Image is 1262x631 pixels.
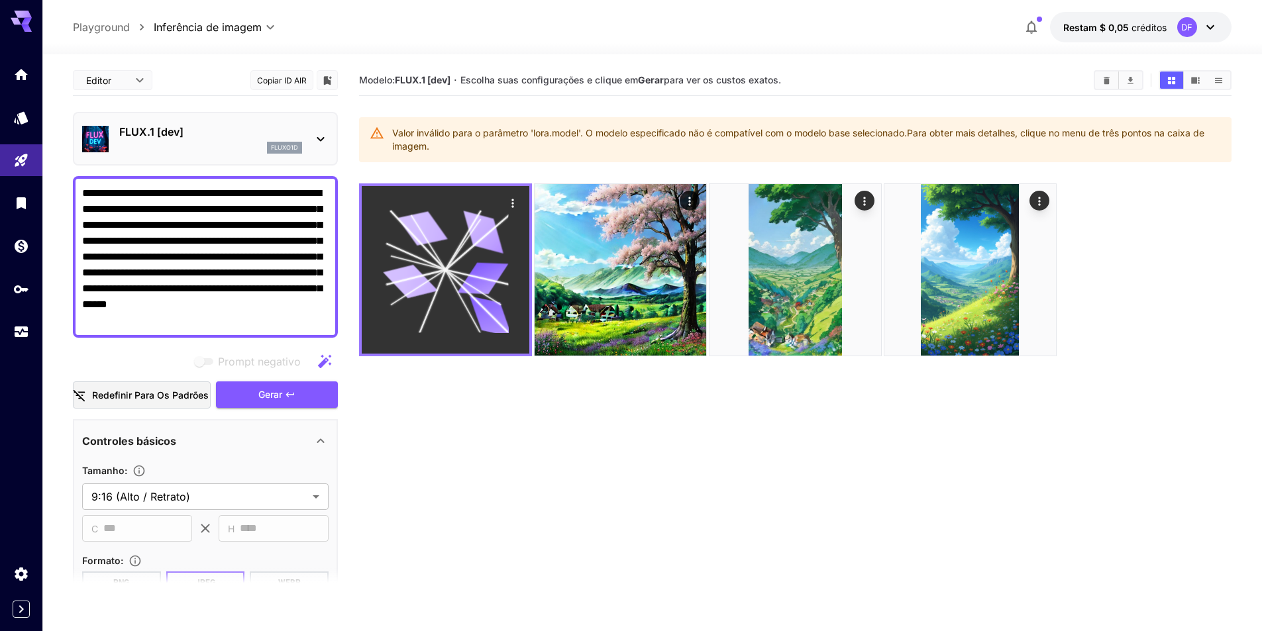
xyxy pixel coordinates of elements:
button: Ajuste as dimensões da imagem gerada especificando sua largura e altura em pixels ou selecione um... [127,464,151,477]
font: Valor inválido para o parâmetro 'lora.model'. O modelo especificado não é compatível com o modelo... [392,127,907,138]
font: · [454,73,457,87]
div: Ações [503,193,523,213]
div: Mostrar mídia em visualização em gradeMostrar mídia na visualização de vídeoMostrar mídia na visu... [1159,70,1232,90]
div: Ações [855,191,874,211]
font: FLUX.1 [dev] [119,125,184,138]
div: Modelos [13,105,29,122]
div: Controles básicos [82,425,329,457]
font: Inferência de imagem [154,21,262,34]
div: Configurações [13,565,29,582]
nav: migalhas de pão [73,19,154,35]
div: FLUX.1 [dev]fluxo1d [82,119,329,159]
font: H [228,523,235,534]
img: 2Q== [535,184,706,356]
a: Playground [73,19,130,35]
div: Limpar tudoBaixar tudo [1094,70,1143,90]
div: $ 0,05 [1063,21,1167,34]
div: Lar [13,62,29,79]
button: Limpar tudo [1095,72,1118,89]
font: Redefinir para os padrões [92,389,209,401]
img: 2Q== [884,184,1056,356]
div: Chaves de API [13,281,29,297]
font: para ver os custos exatos. [664,74,781,85]
font: créditos [1131,22,1167,33]
button: Mostrar mídia em visualização em grade [1160,72,1183,89]
font: : [125,465,127,476]
button: Expand sidebar [13,601,30,618]
div: Carteira [13,234,29,250]
button: Baixar tudo [1119,72,1142,89]
button: Redefinir para os padrões [73,381,211,409]
font: Restam $ 0,05 [1063,22,1129,33]
font: fluxo1d [271,144,298,151]
button: Mostrar mídia na visualização de vídeo [1184,72,1207,89]
button: Copiar ID AIR [250,70,313,90]
div: Uso [13,319,29,336]
font: Tamanho [82,465,125,476]
font: C [91,523,98,534]
font: Gerar [258,389,282,400]
font: DF [1181,22,1192,32]
div: Ações [1029,191,1049,211]
font: Copiar ID AIR [257,75,307,85]
font: FLUX.1 [dev] [395,74,450,85]
font: Controles básicos [82,434,176,448]
button: Adicionar à biblioteca [321,72,333,88]
img: 2Q== [710,184,881,356]
font: : [121,555,123,566]
div: Ações [680,191,700,211]
button: Mostrar mídia na visualização de lista [1207,72,1230,89]
button: Escolha o formato de arquivo para a imagem de saída. [123,554,147,567]
font: 9:16 (Alto / Retrato) [91,490,190,503]
font: Formato [82,555,121,566]
button: $ 0,05DF [1050,12,1232,42]
font: Gerar [638,74,664,85]
span: Prompts negativos não são compatíveis com o modelo selecionado. [191,354,311,370]
font: Escolha suas configurações e clique em [460,74,638,85]
font: Prompt negativo [218,355,301,368]
font: Modelo: [359,74,395,85]
div: Parque infantil [13,148,29,164]
button: Gerar [216,381,338,409]
div: Biblioteca [13,191,29,207]
font: Editor [86,75,111,86]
